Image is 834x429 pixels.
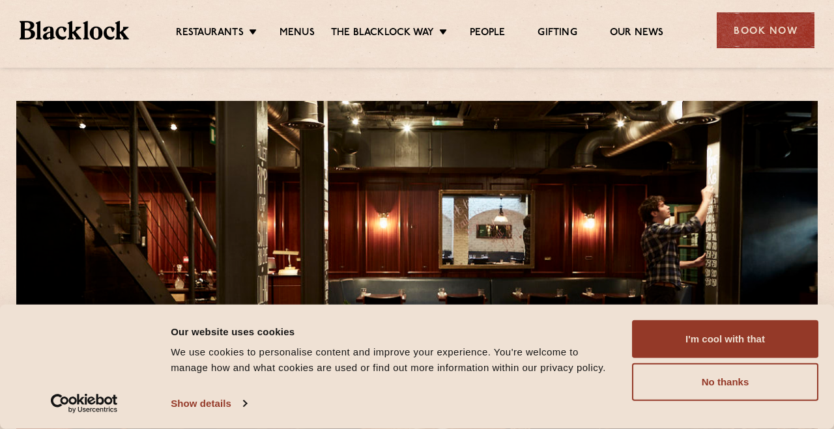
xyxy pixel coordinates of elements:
button: I'm cool with that [632,320,818,358]
a: Gifting [538,27,577,41]
a: Menus [280,27,315,41]
div: Book Now [717,12,814,48]
a: People [470,27,505,41]
a: Our News [610,27,664,41]
button: No thanks [632,363,818,401]
div: We use cookies to personalise content and improve your experience. You're welcome to manage how a... [171,344,617,376]
img: BL_Textured_Logo-footer-cropped.svg [20,21,129,39]
a: Show details [171,394,246,413]
a: Restaurants [176,27,244,41]
a: Usercentrics Cookiebot - opens in a new window [27,394,141,413]
div: Our website uses cookies [171,324,617,339]
a: The Blacklock Way [331,27,434,41]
